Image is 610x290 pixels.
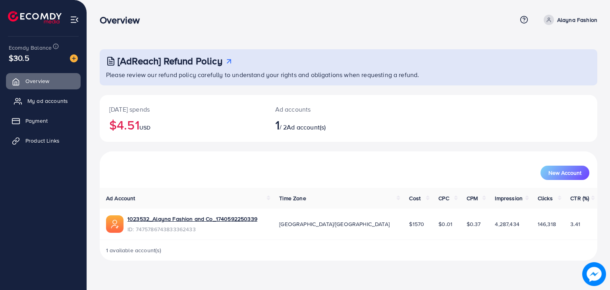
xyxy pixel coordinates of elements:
[27,97,68,105] span: My ad accounts
[106,194,135,202] span: Ad Account
[557,15,597,25] p: Alayna Fashion
[6,73,81,89] a: Overview
[275,116,280,134] span: 1
[70,54,78,62] img: image
[106,70,593,79] p: Please review our refund policy carefully to understand your rights and obligations when requesti...
[127,215,257,223] a: 1023532_Alayna Fashion and Co_1740592250339
[570,220,580,228] span: 3.41
[106,246,162,254] span: 1 available account(s)
[25,117,48,125] span: Payment
[25,137,60,145] span: Product Links
[279,194,306,202] span: Time Zone
[409,194,421,202] span: Cost
[570,194,589,202] span: CTR (%)
[106,215,124,233] img: ic-ads-acc.e4c84228.svg
[548,170,581,176] span: New Account
[495,220,519,228] span: 4,287,434
[70,15,79,24] img: menu
[541,15,597,25] a: Alayna Fashion
[495,194,523,202] span: Impression
[467,220,481,228] span: $0.37
[109,117,256,132] h2: $4.51
[6,93,81,109] a: My ad accounts
[6,113,81,129] a: Payment
[279,220,390,228] span: [GEOGRAPHIC_DATA]/[GEOGRAPHIC_DATA]
[8,11,62,23] img: logo
[25,77,49,85] span: Overview
[287,123,326,131] span: Ad account(s)
[139,124,151,131] span: USD
[582,262,606,286] img: image
[438,220,452,228] span: $0.01
[538,194,553,202] span: Clicks
[109,104,256,114] p: [DATE] spends
[275,104,380,114] p: Ad accounts
[538,220,556,228] span: 146,318
[9,44,52,52] span: Ecomdy Balance
[127,225,257,233] span: ID: 7475786743833362433
[9,52,29,64] span: $30.5
[118,55,222,67] h3: [AdReach] Refund Policy
[275,117,380,132] h2: / 2
[409,220,424,228] span: $1570
[541,166,589,180] button: New Account
[438,194,449,202] span: CPC
[100,14,146,26] h3: Overview
[6,133,81,149] a: Product Links
[467,194,478,202] span: CPM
